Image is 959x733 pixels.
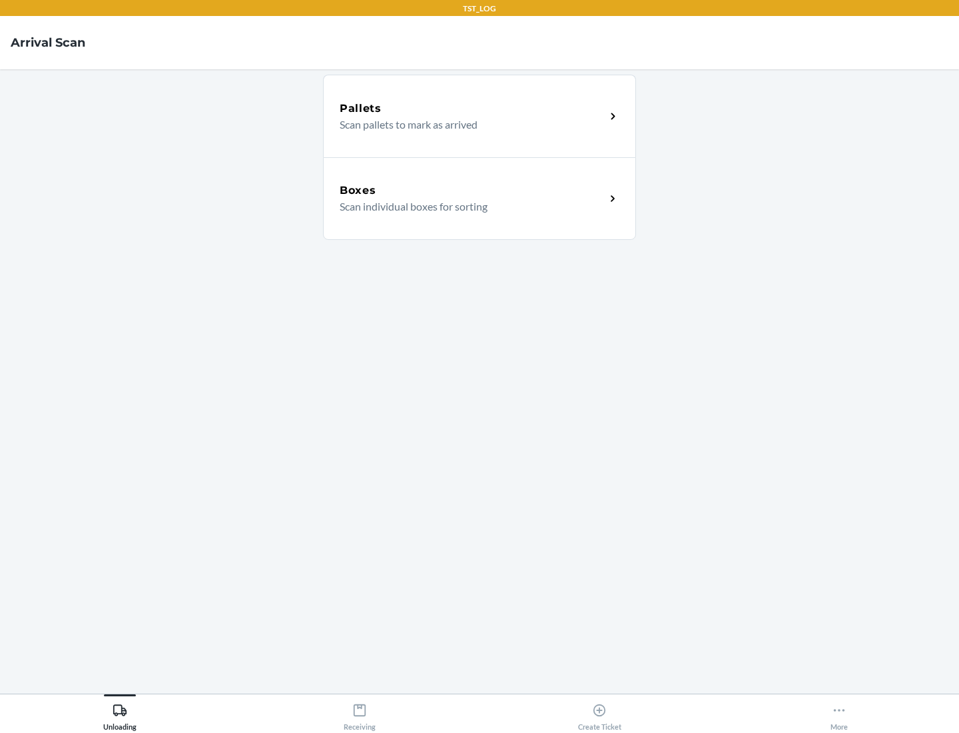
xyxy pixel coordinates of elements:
p: TST_LOG [463,3,496,15]
div: Create Ticket [578,698,621,731]
a: PalletsScan pallets to mark as arrived [323,75,636,157]
p: Scan individual boxes for sorting [340,199,595,215]
a: BoxesScan individual boxes for sorting [323,157,636,240]
div: More [830,698,848,731]
button: Receiving [240,694,479,731]
h5: Boxes [340,183,376,199]
h4: Arrival Scan [11,34,85,51]
button: More [719,694,959,731]
button: Create Ticket [479,694,719,731]
div: Receiving [344,698,376,731]
h5: Pallets [340,101,382,117]
div: Unloading [103,698,137,731]
p: Scan pallets to mark as arrived [340,117,595,133]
